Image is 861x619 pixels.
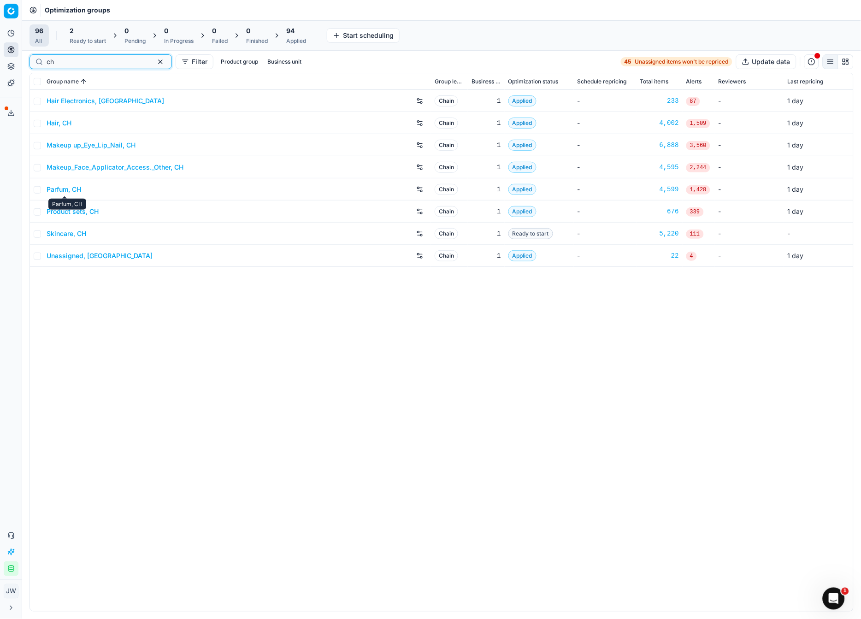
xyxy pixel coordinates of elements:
[47,141,136,150] a: Makeup up_Eye_Lip_Nail, CH
[47,57,147,66] input: Search
[686,207,704,217] span: 339
[788,141,804,149] span: 1 day
[164,26,168,35] span: 0
[4,584,18,599] button: JW
[574,134,637,156] td: -
[246,26,250,35] span: 0
[45,6,110,15] span: Optimization groups
[508,95,537,106] span: Applied
[640,185,679,194] a: 4,599
[472,78,501,85] span: Business unit
[715,156,784,178] td: -
[788,97,804,105] span: 1 day
[472,96,501,106] div: 1
[435,118,458,129] span: Chain
[640,207,679,216] a: 676
[715,178,784,200] td: -
[79,77,88,86] button: Sorted by Group name ascending
[686,97,700,106] span: 87
[784,223,853,245] td: -
[472,118,501,128] div: 1
[435,206,458,217] span: Chain
[47,78,79,85] span: Group name
[286,26,295,35] span: 94
[124,37,146,45] div: Pending
[508,140,537,151] span: Applied
[124,26,129,35] span: 0
[640,141,679,150] a: 6,888
[640,229,679,238] a: 5,220
[217,56,262,67] button: Product group
[635,58,729,65] span: Unassigned items won't be repriced
[686,163,710,172] span: 2,244
[574,178,637,200] td: -
[574,156,637,178] td: -
[47,251,153,260] a: Unassigned, [GEOGRAPHIC_DATA]
[574,112,637,134] td: -
[435,184,458,195] span: Chain
[472,207,501,216] div: 1
[715,134,784,156] td: -
[435,140,458,151] span: Chain
[574,90,637,112] td: -
[788,185,804,193] span: 1 day
[472,185,501,194] div: 1
[686,78,702,85] span: Alerts
[842,588,849,595] span: 1
[508,228,553,239] span: Ready to start
[788,252,804,259] span: 1 day
[788,207,804,215] span: 1 day
[715,245,784,267] td: -
[212,26,216,35] span: 0
[327,28,400,43] button: Start scheduling
[212,37,228,45] div: Failed
[70,26,74,35] span: 2
[176,54,213,69] button: Filter
[286,37,306,45] div: Applied
[47,185,81,194] a: Parfum, CH
[715,200,784,223] td: -
[435,162,458,173] span: Chain
[640,96,679,106] a: 233
[715,223,784,245] td: -
[264,56,305,67] button: Business unit
[435,228,458,239] span: Chain
[435,250,458,261] span: Chain
[35,37,43,45] div: All
[47,229,86,238] a: Skincare, CH
[35,26,43,35] span: 96
[788,119,804,127] span: 1 day
[472,229,501,238] div: 1
[45,6,110,15] nav: breadcrumb
[47,118,71,128] a: Hair, CH
[246,37,268,45] div: Finished
[640,163,679,172] a: 4,595
[47,163,183,172] a: Makeup_Face_Applicator_Access._Other, CH
[472,141,501,150] div: 1
[4,584,18,598] span: JW
[472,163,501,172] div: 1
[578,78,627,85] span: Schedule repricing
[640,78,669,85] span: Total items
[736,54,796,69] button: Update data
[715,112,784,134] td: -
[625,58,631,65] strong: 45
[508,78,559,85] span: Optimization status
[686,119,710,128] span: 1,509
[48,199,86,210] div: Parfum, CH
[508,162,537,173] span: Applied
[574,200,637,223] td: -
[508,118,537,129] span: Applied
[788,163,804,171] span: 1 day
[640,118,679,128] a: 4,002
[574,245,637,267] td: -
[70,37,106,45] div: Ready to start
[435,95,458,106] span: Chain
